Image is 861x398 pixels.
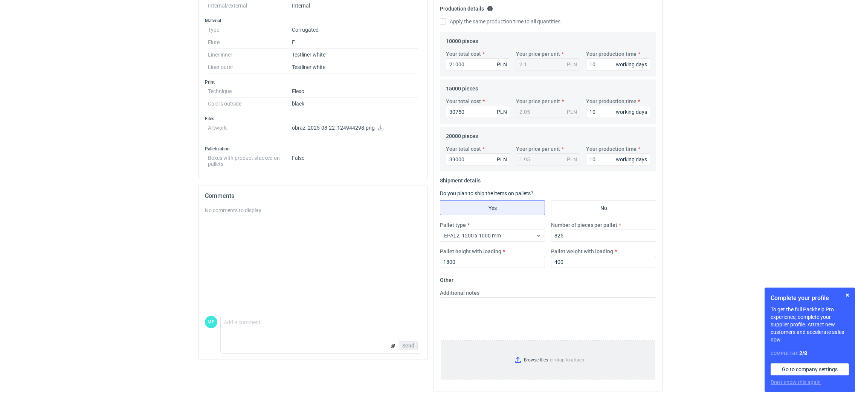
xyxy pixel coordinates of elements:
h1: Complete your profile [771,294,849,303]
label: Apply the same production time to all quantities [440,18,560,25]
div: No comments to display [205,207,421,214]
legend: Other [440,274,453,283]
dt: Technique [208,85,292,98]
div: Martyna Paroń [205,316,217,328]
input: 0 [551,256,656,268]
label: Additional notes [440,289,479,297]
dt: Artwork [208,122,292,140]
dt: Colors outside [208,98,292,110]
dd: black [292,98,418,110]
button: Don’t show this again [771,378,821,386]
dt: Liner outer [208,61,292,73]
div: PLN [567,108,577,116]
h2: Comments [205,191,421,201]
span: EPAL2, 1200 x 1000 mm [444,233,501,239]
dt: Flute [208,36,292,49]
figcaption: MP [205,316,217,328]
h3: Files [205,116,421,122]
label: Number of pieces per pallet [551,221,617,229]
input: 0 [440,256,545,268]
dd: Flexo [292,85,418,98]
h3: Print [205,79,421,85]
div: working days [616,108,647,116]
input: 0 [446,153,510,165]
label: No [551,200,656,215]
label: Yes [440,200,545,215]
input: 0 [446,58,510,70]
strong: 2 / 8 [799,350,807,356]
div: PLN [497,61,507,68]
button: Skip for now [843,291,852,300]
dd: Testliner white [292,61,418,73]
legend: 10000 pieces [446,35,478,44]
input: 0 [586,106,650,118]
label: Pallet type [440,221,466,229]
dd: Testliner white [292,49,418,61]
dt: Type [208,24,292,36]
label: Your price per unit [516,145,560,153]
legend: Shipment details [440,175,481,184]
h3: Palletization [205,146,421,152]
div: working days [616,156,647,163]
dd: False [292,152,418,167]
label: Your production time [586,145,637,153]
label: Do you plan to ship the items on pallets? [440,190,533,196]
input: 0 [551,230,656,242]
h3: Material [205,18,421,24]
label: Your price per unit [516,50,560,58]
dd: E [292,36,418,49]
span: Send [402,343,414,348]
label: Your production time [586,98,637,105]
a: Go to company settings [771,363,849,375]
div: PLN [497,108,507,116]
div: PLN [567,156,577,163]
div: PLN [497,156,507,163]
label: Your price per unit [516,98,560,105]
div: Completed: [771,349,849,357]
button: Send [399,341,418,350]
div: working days [616,61,647,68]
legend: 20000 pieces [446,130,478,139]
input: 0 [586,58,650,70]
dt: Liner inner [208,49,292,61]
label: Your total cost [446,50,481,58]
label: Pallet weight with loading [551,248,613,255]
label: or drop to attach [440,341,656,379]
label: Pallet height with loading [440,248,501,255]
legend: Production details [440,3,493,12]
label: Your production time [586,50,637,58]
input: 0 [586,153,650,165]
div: PLN [567,61,577,68]
legend: 15000 pieces [446,83,478,92]
dd: Corrugated [292,24,418,36]
p: obraz_2025-08-22_124944298.png [292,125,418,132]
label: Your total cost [446,98,481,105]
label: Your total cost [446,145,481,153]
dt: Boxes with product stacked on pallets [208,152,292,167]
input: 0 [446,106,510,118]
p: To get the full Packhelp Pro experience, complete your supplier profile. Attract new customers an... [771,306,849,343]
